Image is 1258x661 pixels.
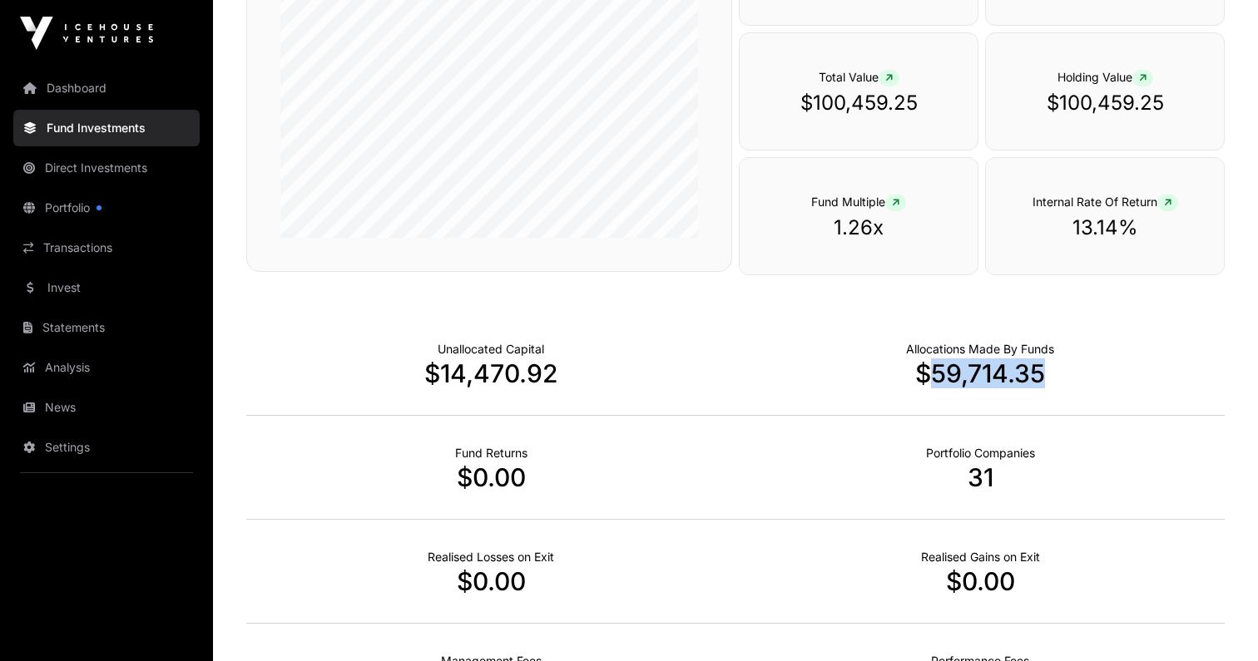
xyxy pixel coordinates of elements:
p: $14,470.92 [246,358,735,388]
p: Number of Companies Deployed Into [926,445,1035,461]
span: Holding Value [1057,70,1153,84]
a: Statements [13,309,200,346]
p: $0.00 [735,566,1225,596]
a: Fund Investments [13,110,200,146]
p: Net Realised on Negative Exits [428,549,554,565]
a: Analysis [13,349,200,386]
a: Transactions [13,229,200,266]
p: $59,714.35 [735,358,1225,388]
p: 31 [735,462,1225,492]
a: Invest [13,269,200,306]
span: Total Value [819,70,899,84]
p: 13.14% [1019,215,1191,241]
img: Icehouse Ventures Logo [20,17,153,50]
p: Cash not yet allocated [438,341,544,358]
a: Dashboard [13,70,200,106]
a: News [13,389,200,426]
p: Net Realised on Positive Exits [921,549,1040,565]
p: $0.00 [246,462,735,492]
p: $0.00 [246,566,735,596]
a: Portfolio [13,190,200,226]
p: 1.26x [773,215,944,241]
p: Realised Returns from Funds [455,445,527,461]
span: Internal Rate Of Return [1033,195,1178,209]
span: Fund Multiple [811,195,906,209]
a: Direct Investments [13,150,200,186]
p: $100,459.25 [1019,90,1191,116]
a: Settings [13,429,200,466]
p: $100,459.25 [773,90,944,116]
p: Capital Deployed Into Companies [906,341,1054,358]
iframe: Chat Widget [1175,581,1258,661]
